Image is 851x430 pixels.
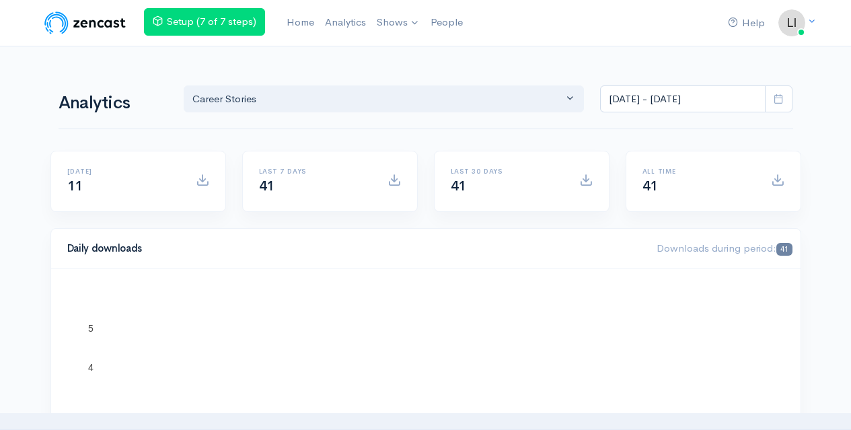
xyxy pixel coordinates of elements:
span: 11 [67,178,83,194]
h6: All time [642,168,755,175]
h4: Daily downloads [67,243,641,254]
span: 41 [259,178,274,194]
button: Career Stories [184,85,585,113]
h6: Last 30 days [451,168,563,175]
text: 5 [88,323,94,334]
a: Shows [371,8,425,38]
h6: [DATE] [67,168,180,175]
img: ZenCast Logo [42,9,128,36]
input: analytics date range selector [600,85,766,113]
a: Home [281,8,320,37]
span: 41 [451,178,466,194]
img: ... [778,9,805,36]
a: People [425,8,468,37]
h6: Last 7 days [259,168,371,175]
span: 41 [776,243,792,256]
div: Career Stories [192,92,564,107]
a: Help [723,9,770,38]
a: Analytics [320,8,371,37]
a: Setup (7 of 7 steps) [144,8,265,36]
h1: Analytics [59,94,168,113]
span: Downloads during period: [657,242,792,254]
span: 41 [642,178,658,194]
svg: A chart. [67,285,785,420]
text: 4 [88,362,94,373]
